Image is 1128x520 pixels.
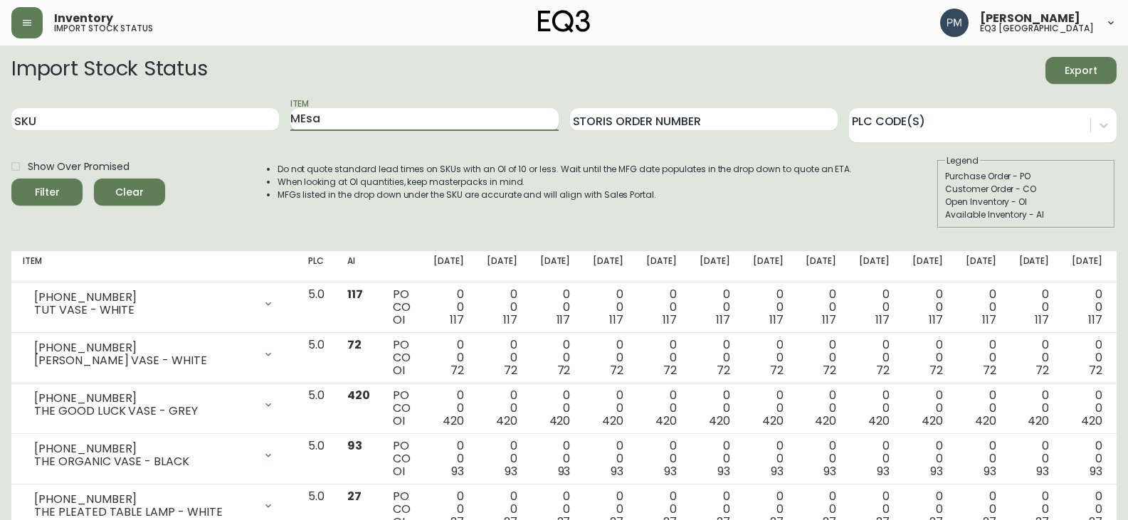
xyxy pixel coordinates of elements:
[877,463,890,479] span: 93
[1019,288,1050,327] div: 0 0
[980,13,1080,24] span: [PERSON_NAME]
[1008,251,1061,282] th: [DATE]
[393,389,411,428] div: PO CO
[1019,389,1050,428] div: 0 0
[602,413,623,429] span: 420
[297,333,336,383] td: 5.0
[504,362,517,378] span: 72
[859,389,890,428] div: 0 0
[717,362,730,378] span: 72
[983,362,996,378] span: 72
[540,440,571,478] div: 0 0
[1036,463,1049,479] span: 93
[336,251,381,282] th: AI
[34,354,254,367] div: [PERSON_NAME] VASE - WHITE
[700,288,730,327] div: 0 0
[966,389,996,428] div: 0 0
[393,440,411,478] div: PO CO
[549,413,571,429] span: 420
[966,288,996,327] div: 0 0
[297,282,336,333] td: 5.0
[688,251,742,282] th: [DATE]
[975,413,996,429] span: 420
[105,184,154,201] span: Clear
[540,339,571,377] div: 0 0
[503,312,517,328] span: 117
[297,434,336,484] td: 5.0
[505,463,517,479] span: 93
[34,304,254,317] div: TUT VASE - WHITE
[646,339,677,377] div: 0 0
[433,339,464,377] div: 0 0
[393,288,411,327] div: PO CO
[1081,413,1102,429] span: 420
[646,288,677,327] div: 0 0
[664,463,677,479] span: 93
[806,288,836,327] div: 0 0
[610,362,623,378] span: 72
[278,163,853,176] li: Do not quote standard lead times on SKUs with an OI of 10 or less. Wait until the MFG date popula...
[451,463,464,479] span: 93
[393,362,405,378] span: OI
[1019,339,1050,377] div: 0 0
[848,251,901,282] th: [DATE]
[297,251,336,282] th: PLC
[901,251,954,282] th: [DATE]
[875,312,890,328] span: 117
[769,312,784,328] span: 117
[876,362,890,378] span: 72
[806,440,836,478] div: 0 0
[593,288,623,327] div: 0 0
[700,440,730,478] div: 0 0
[1088,312,1102,328] span: 117
[859,339,890,377] div: 0 0
[34,493,254,506] div: [PHONE_NUMBER]
[822,312,836,328] span: 117
[540,288,571,327] div: 0 0
[709,413,730,429] span: 420
[54,13,113,24] span: Inventory
[347,286,363,302] span: 117
[966,339,996,377] div: 0 0
[742,251,795,282] th: [DATE]
[393,312,405,328] span: OI
[700,339,730,377] div: 0 0
[540,389,571,428] div: 0 0
[655,413,677,429] span: 420
[982,312,996,328] span: 117
[770,362,784,378] span: 72
[54,24,153,33] h5: import stock status
[930,463,943,479] span: 93
[1089,362,1102,378] span: 72
[1028,413,1049,429] span: 420
[487,288,517,327] div: 0 0
[806,389,836,428] div: 0 0
[34,392,254,405] div: [PHONE_NUMBER]
[762,413,784,429] span: 420
[611,463,623,479] span: 93
[450,312,464,328] span: 117
[966,440,996,478] div: 0 0
[753,339,784,377] div: 0 0
[347,488,362,504] span: 27
[954,251,1008,282] th: [DATE]
[422,251,475,282] th: [DATE]
[700,389,730,428] div: 0 0
[716,312,730,328] span: 117
[393,339,411,377] div: PO CO
[806,339,836,377] div: 0 0
[581,251,635,282] th: [DATE]
[717,463,730,479] span: 93
[558,463,571,479] span: 93
[912,339,943,377] div: 0 0
[984,463,996,479] span: 93
[487,339,517,377] div: 0 0
[11,251,297,282] th: Item
[1072,389,1102,428] div: 0 0
[34,405,254,418] div: THE GOOD LUCK VASE - GREY
[34,455,254,468] div: THE ORGANIC VASE - BLACK
[1072,288,1102,327] div: 0 0
[23,339,285,370] div: [PHONE_NUMBER][PERSON_NAME] VASE - WHITE
[557,362,571,378] span: 72
[868,413,890,429] span: 420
